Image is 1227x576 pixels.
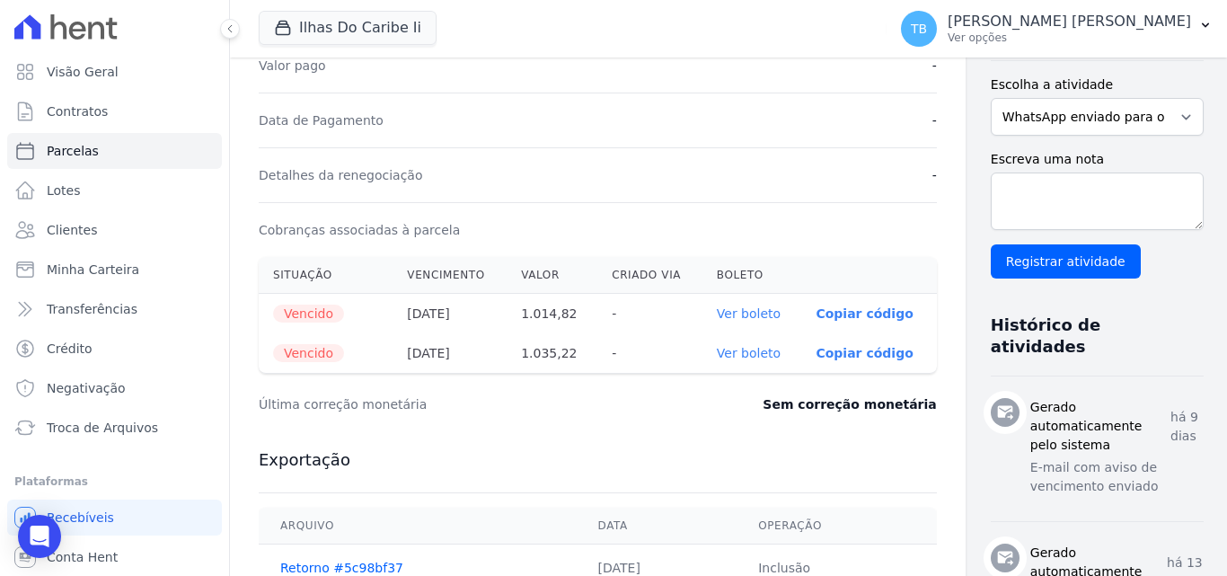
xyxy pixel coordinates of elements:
a: Parcelas [7,133,222,169]
span: Vencido [273,305,344,323]
h3: Exportação [259,449,937,471]
a: Negativação [7,370,222,406]
a: Crédito [7,331,222,367]
dt: Detalhes da renegociação [259,166,423,184]
th: Arquivo [259,508,577,545]
a: Ver boleto [717,306,781,321]
span: Visão Geral [47,63,119,81]
span: Negativação [47,379,126,397]
a: Retorno #5c98bf37 [280,561,403,575]
span: Troca de Arquivos [47,419,158,437]
span: Crédito [47,340,93,358]
span: Recebíveis [47,509,114,527]
p: E-mail com aviso de vencimento enviado [1030,458,1204,496]
p: há 9 dias [1170,408,1203,446]
dd: - [932,111,937,129]
th: - [597,294,702,334]
span: Contratos [47,102,108,120]
a: Transferências [7,291,222,327]
label: Escolha a atividade [991,75,1204,94]
dt: Valor pago [259,57,326,75]
dt: Data de Pagamento [259,111,384,129]
dt: Cobranças associadas à parcela [259,221,460,239]
a: Conta Hent [7,539,222,575]
span: TB [911,22,927,35]
a: Lotes [7,173,222,208]
th: [DATE] [393,333,507,373]
span: Conta Hent [47,548,118,566]
th: [DATE] [393,294,507,334]
span: Parcelas [47,142,99,160]
th: 1.035,22 [507,333,597,373]
th: Valor [507,257,597,294]
dd: - [932,166,937,184]
a: Clientes [7,212,222,248]
label: Escreva uma nota [991,150,1204,169]
a: Minha Carteira [7,252,222,288]
p: Ver opções [948,31,1191,45]
th: 1.014,82 [507,294,597,334]
th: Criado via [597,257,702,294]
a: Ver boleto [717,346,781,360]
div: Open Intercom Messenger [18,515,61,558]
span: Clientes [47,221,97,239]
th: Boleto [702,257,802,294]
span: Minha Carteira [47,261,139,279]
a: Visão Geral [7,54,222,90]
th: Situação [259,257,393,294]
a: Troca de Arquivos [7,410,222,446]
button: Copiar código [816,306,913,321]
a: Contratos [7,93,222,129]
span: Lotes [47,182,81,199]
h3: Gerado automaticamente pelo sistema [1030,398,1170,455]
a: Recebíveis [7,500,222,536]
th: Data [577,508,737,545]
div: Plataformas [14,471,215,492]
h3: Histórico de atividades [991,315,1189,358]
input: Registrar atividade [991,244,1141,279]
p: [PERSON_NAME] [PERSON_NAME] [948,13,1191,31]
dd: Sem correção monetária [763,395,936,413]
span: Vencido [273,344,344,362]
th: - [597,333,702,373]
th: Vencimento [393,257,507,294]
th: Operação [737,508,937,545]
span: Transferências [47,300,137,318]
dt: Última correção monetária [259,395,659,413]
button: Copiar código [816,346,913,360]
dd: - [932,57,937,75]
button: Ilhas Do Caribe Ii [259,11,437,45]
button: TB [PERSON_NAME] [PERSON_NAME] Ver opções [887,4,1227,54]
